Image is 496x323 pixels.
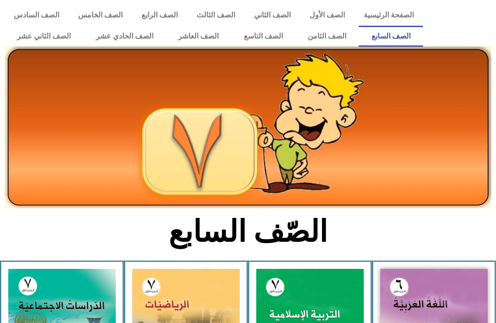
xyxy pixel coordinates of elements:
a: الصف الرابع [132,5,187,26]
a: الصف العاشر [166,26,231,47]
h2: الصّف السابع [96,214,400,250]
a: الصف الحادي عشر [83,26,166,47]
a: الصف الثامن [295,26,359,47]
a: الصف الخامس [69,5,132,26]
a: الصف الأول [300,5,354,26]
a: الصف الثاني عشر [5,26,84,47]
a: الصفحة الرئيسية [354,5,423,26]
a: الصف التاسع [231,26,295,47]
a: الصف السابع [359,26,423,47]
a: الصف الثالث [187,5,245,26]
a: الصف السادس [5,5,69,26]
a: الصف الثاني [244,5,300,26]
